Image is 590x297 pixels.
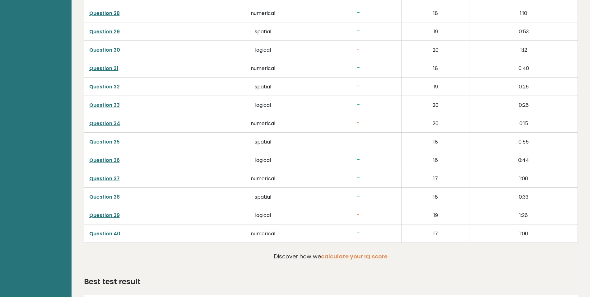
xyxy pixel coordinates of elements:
td: 0:55 [470,132,578,151]
a: Question 30 [89,46,120,54]
td: logical [211,206,315,224]
td: 18 [401,4,470,22]
td: spatial [211,132,315,151]
td: 0:25 [470,77,578,96]
td: 17 [401,224,470,243]
h3: + [320,10,396,16]
td: numerical [211,59,315,77]
td: 18 [401,187,470,206]
td: 0:26 [470,96,578,114]
td: numerical [211,224,315,243]
h3: + [320,28,396,35]
td: spatial [211,77,315,96]
a: Question 38 [89,193,120,200]
h3: - [320,212,396,218]
td: 1:00 [470,169,578,187]
td: logical [211,151,315,169]
td: numerical [211,169,315,187]
h3: - [320,46,396,53]
td: spatial [211,22,315,40]
h3: + [320,157,396,163]
td: 1:00 [470,224,578,243]
a: Question 37 [89,175,120,182]
h3: + [320,101,396,108]
td: numerical [211,114,315,132]
td: 0:53 [470,22,578,40]
td: 18 [401,132,470,151]
td: 19 [401,77,470,96]
td: 19 [401,206,470,224]
td: logical [211,96,315,114]
td: spatial [211,187,315,206]
td: 17 [401,169,470,187]
h3: + [320,230,396,237]
td: 1:12 [470,40,578,59]
a: Question 29 [89,28,120,35]
h2: Best test result [84,276,141,287]
a: Question 32 [89,83,120,90]
a: Question 31 [89,65,118,72]
a: Question 36 [89,157,120,164]
td: 18 [401,59,470,77]
a: Question 39 [89,212,120,219]
h3: + [320,65,396,71]
a: Question 34 [89,120,120,127]
td: numerical [211,4,315,22]
td: 20 [401,114,470,132]
td: 0:15 [470,114,578,132]
td: 1:26 [470,206,578,224]
h3: + [320,193,396,200]
td: logical [211,40,315,59]
h3: + [320,175,396,181]
td: 16 [401,151,470,169]
td: 0:40 [470,59,578,77]
a: calculate your IQ score [321,252,388,260]
h3: - [320,120,396,126]
h3: - [320,138,396,145]
td: 19 [401,22,470,40]
td: 20 [401,40,470,59]
td: 20 [401,96,470,114]
h3: + [320,83,396,90]
a: Question 35 [89,138,120,145]
td: 0:33 [470,187,578,206]
a: Question 28 [89,10,120,17]
td: 0:44 [470,151,578,169]
a: Question 40 [89,230,120,237]
td: 1:10 [470,4,578,22]
p: Discover how we [274,252,388,261]
a: Question 33 [89,101,120,109]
